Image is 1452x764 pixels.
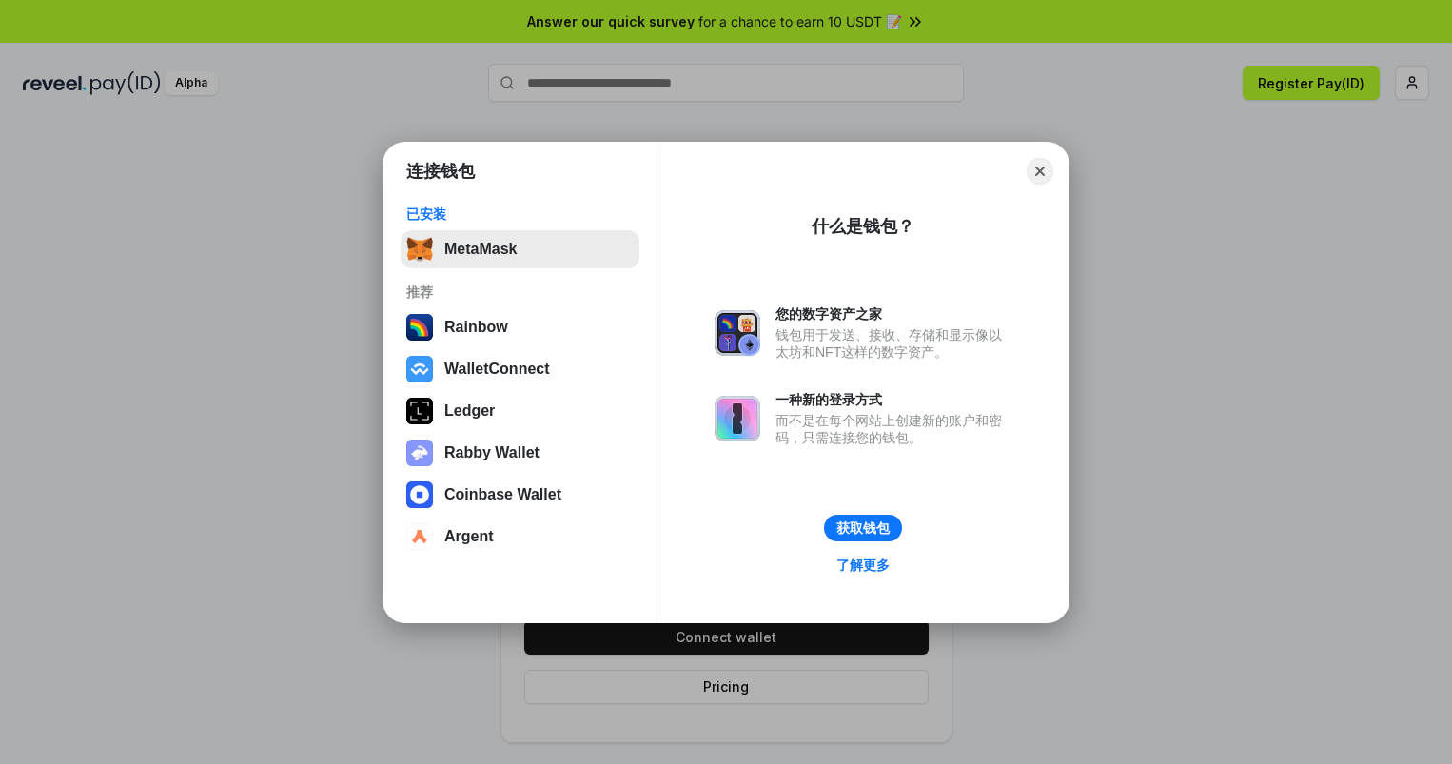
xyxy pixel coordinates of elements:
h1: 连接钱包 [406,160,475,183]
button: Close [1027,158,1053,185]
div: 了解更多 [836,557,890,574]
div: Argent [444,528,494,545]
button: Coinbase Wallet [401,476,639,514]
button: Rabby Wallet [401,434,639,472]
div: 您的数字资产之家 [775,305,1011,323]
img: svg+xml,%3Csvg%20xmlns%3D%22http%3A%2F%2Fwww.w3.org%2F2000%2Fsvg%22%20fill%3D%22none%22%20viewBox... [715,310,760,356]
div: Ledger [444,402,495,420]
img: svg+xml,%3Csvg%20xmlns%3D%22http%3A%2F%2Fwww.w3.org%2F2000%2Fsvg%22%20fill%3D%22none%22%20viewBox... [406,440,433,466]
div: 获取钱包 [836,519,890,537]
img: svg+xml,%3Csvg%20fill%3D%22none%22%20height%3D%2233%22%20viewBox%3D%220%200%2035%2033%22%20width%... [406,236,433,263]
div: 一种新的登录方式 [775,391,1011,408]
img: svg+xml,%3Csvg%20xmlns%3D%22http%3A%2F%2Fwww.w3.org%2F2000%2Fsvg%22%20width%3D%2228%22%20height%3... [406,398,433,424]
button: Rainbow [401,308,639,346]
div: Coinbase Wallet [444,486,561,503]
img: svg+xml,%3Csvg%20width%3D%2228%22%20height%3D%2228%22%20viewBox%3D%220%200%2028%2028%22%20fill%3D... [406,481,433,508]
button: 获取钱包 [824,515,902,541]
img: svg+xml,%3Csvg%20width%3D%2228%22%20height%3D%2228%22%20viewBox%3D%220%200%2028%2028%22%20fill%3D... [406,356,433,382]
img: svg+xml,%3Csvg%20width%3D%2228%22%20height%3D%2228%22%20viewBox%3D%220%200%2028%2028%22%20fill%3D... [406,523,433,550]
button: Ledger [401,392,639,430]
img: svg+xml,%3Csvg%20width%3D%22120%22%20height%3D%22120%22%20viewBox%3D%220%200%20120%20120%22%20fil... [406,314,433,341]
div: 钱包用于发送、接收、存储和显示像以太坊和NFT这样的数字资产。 [775,326,1011,361]
img: svg+xml,%3Csvg%20xmlns%3D%22http%3A%2F%2Fwww.w3.org%2F2000%2Fsvg%22%20fill%3D%22none%22%20viewBox... [715,396,760,441]
button: WalletConnect [401,350,639,388]
div: Rainbow [444,319,508,336]
a: 了解更多 [825,553,901,578]
div: 推荐 [406,284,634,301]
div: 什么是钱包？ [812,215,914,238]
div: 已安装 [406,206,634,223]
button: MetaMask [401,230,639,268]
div: 而不是在每个网站上创建新的账户和密码，只需连接您的钱包。 [775,412,1011,446]
div: MetaMask [444,241,517,258]
div: Rabby Wallet [444,444,540,461]
button: Argent [401,518,639,556]
div: WalletConnect [444,361,550,378]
